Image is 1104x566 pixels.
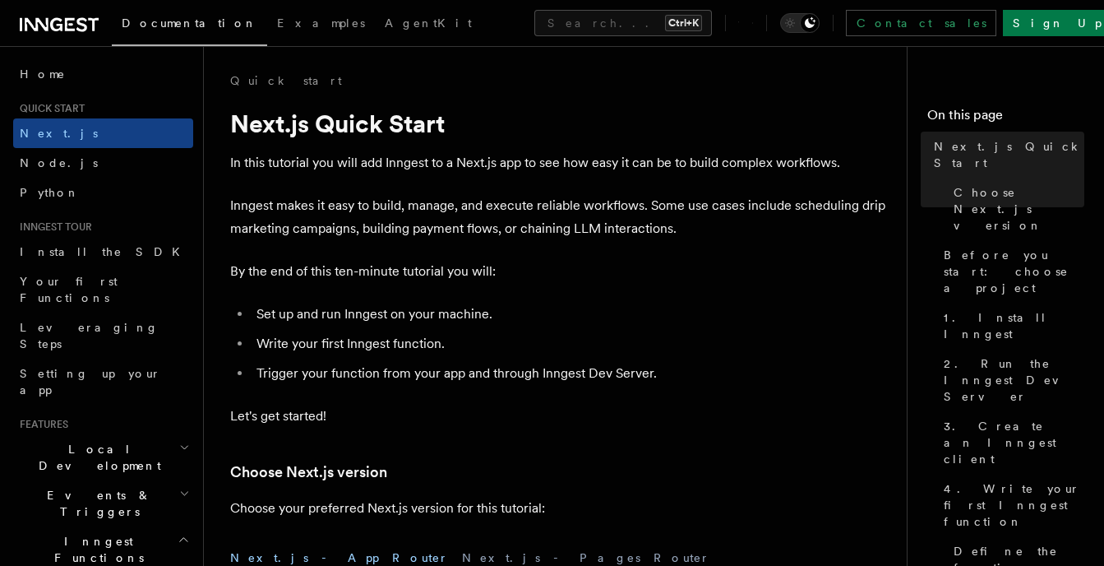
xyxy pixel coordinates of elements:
span: Inngest tour [13,220,92,234]
li: Trigger your function from your app and through Inngest Dev Server. [252,362,888,385]
span: Events & Triggers [13,487,179,520]
span: Install the SDK [20,245,190,258]
li: Set up and run Inngest on your machine. [252,303,888,326]
a: Before you start: choose a project [937,240,1084,303]
a: Node.js [13,148,193,178]
span: Choose Next.js version [954,184,1084,234]
a: Examples [267,5,375,44]
span: Quick start [13,102,85,115]
span: Your first Functions [20,275,118,304]
span: Setting up your app [20,367,161,397]
span: AgentKit [385,16,472,30]
a: AgentKit [375,5,482,44]
span: Before you start: choose a project [944,247,1084,296]
span: 3. Create an Inngest client [944,418,1084,467]
span: Features [13,418,68,431]
a: 4. Write your first Inngest function [937,474,1084,536]
button: Events & Triggers [13,480,193,527]
a: 2. Run the Inngest Dev Server [937,349,1084,411]
button: Local Development [13,434,193,480]
a: Documentation [112,5,267,46]
p: Let's get started! [230,405,888,428]
span: 4. Write your first Inngest function [944,480,1084,530]
span: Local Development [13,441,179,474]
span: Python [20,186,80,199]
span: 1. Install Inngest [944,309,1084,342]
a: Choose Next.js version [947,178,1084,240]
a: Install the SDK [13,237,193,267]
a: Quick start [230,72,342,89]
li: Write your first Inngest function. [252,332,888,355]
a: Contact sales [846,10,996,36]
button: Search...Ctrl+K [534,10,712,36]
span: Documentation [122,16,257,30]
a: Setting up your app [13,359,193,405]
a: Leveraging Steps [13,313,193,359]
button: Toggle dark mode [780,13,820,33]
span: Leveraging Steps [20,321,159,350]
a: Next.js [13,118,193,148]
p: Choose your preferred Next.js version for this tutorial: [230,497,888,520]
span: Next.js [20,127,98,140]
p: Inngest makes it easy to build, manage, and execute reliable workflows. Some use cases include sc... [230,194,888,240]
h1: Next.js Quick Start [230,109,888,138]
a: 3. Create an Inngest client [937,411,1084,474]
a: 1. Install Inngest [937,303,1084,349]
a: Home [13,59,193,89]
kbd: Ctrl+K [665,15,702,31]
span: 2. Run the Inngest Dev Server [944,355,1084,405]
span: Inngest Functions [13,533,178,566]
span: Examples [277,16,365,30]
span: Node.js [20,156,98,169]
p: In this tutorial you will add Inngest to a Next.js app to see how easy it can be to build complex... [230,151,888,174]
h4: On this page [927,105,1084,132]
a: Python [13,178,193,207]
span: Home [20,66,66,82]
p: By the end of this ten-minute tutorial you will: [230,260,888,283]
a: Your first Functions [13,267,193,313]
a: Next.js Quick Start [927,132,1084,178]
a: Choose Next.js version [230,461,387,484]
span: Next.js Quick Start [934,138,1084,171]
